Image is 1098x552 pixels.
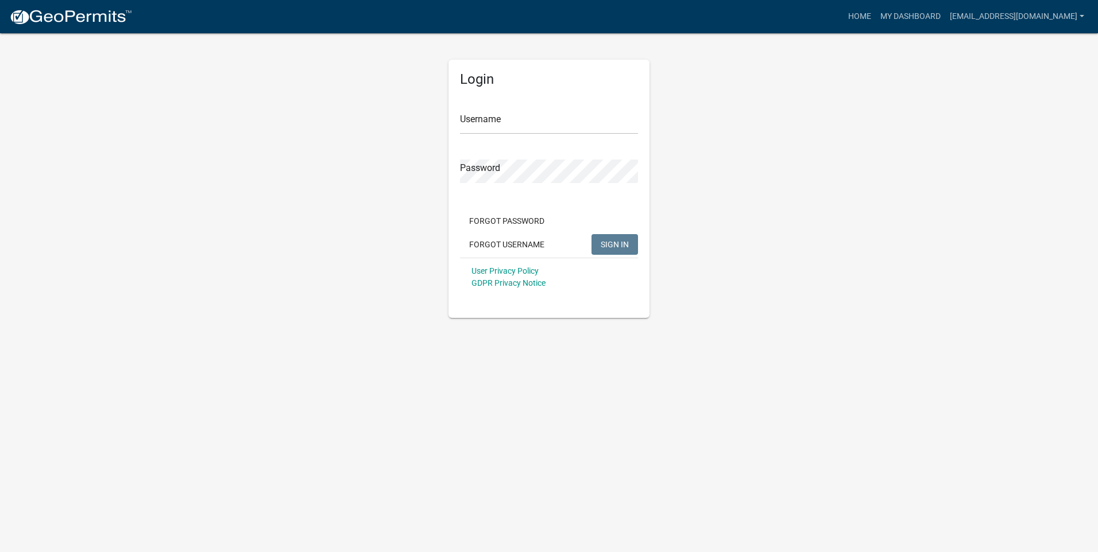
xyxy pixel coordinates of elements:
a: Home [844,6,876,28]
button: Forgot Username [460,234,554,255]
a: [EMAIL_ADDRESS][DOMAIN_NAME] [945,6,1089,28]
a: User Privacy Policy [471,266,539,275]
button: Forgot Password [460,211,554,231]
span: SIGN IN [601,239,629,248]
a: My Dashboard [876,6,945,28]
button: SIGN IN [591,234,638,255]
h5: Login [460,71,638,88]
a: GDPR Privacy Notice [471,278,546,287]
